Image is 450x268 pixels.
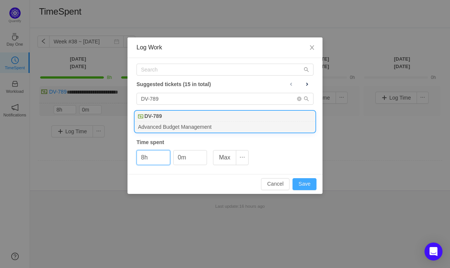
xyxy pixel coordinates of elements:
div: Suggested tickets (15 in total) [136,79,313,89]
button: Cancel [261,178,289,190]
button: Save [292,178,316,190]
i: icon: close [309,45,315,51]
input: Search [136,64,313,76]
i: icon: search [304,67,309,72]
i: icon: search [304,96,309,101]
div: Time spent [136,138,313,146]
div: Open Intercom Messenger [424,243,442,261]
input: Filter issues [136,93,313,105]
div: Log Work [136,43,313,52]
button: Max [213,150,236,165]
button: Close [301,37,322,58]
img: Feature Request - Client [138,114,143,119]
i: icon: close-circle [297,97,301,101]
b: DV-789 [144,112,162,120]
div: Advanced Budget Management [135,122,315,132]
button: icon: ellipsis [236,150,249,165]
